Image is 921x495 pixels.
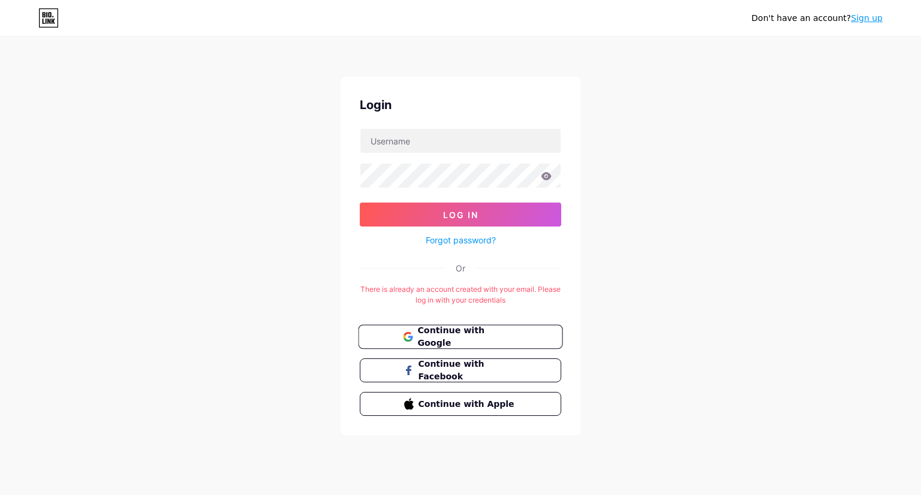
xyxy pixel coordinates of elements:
span: Log In [443,210,478,220]
div: Login [360,96,561,114]
a: Forgot password? [426,234,496,246]
button: Continue with Facebook [360,358,561,382]
span: Continue with Google [417,324,517,350]
a: Sign up [851,13,883,23]
div: Or [456,262,465,274]
div: Don't have an account? [751,12,883,25]
button: Continue with Apple [360,392,561,416]
span: Continue with Apple [419,398,517,411]
input: Username [360,129,561,153]
button: Continue with Google [358,325,562,349]
span: Continue with Facebook [419,358,517,383]
a: Continue with Google [360,325,561,349]
button: Log In [360,203,561,227]
div: There is already an account created with your email. Please log in with your credentials [360,284,561,306]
